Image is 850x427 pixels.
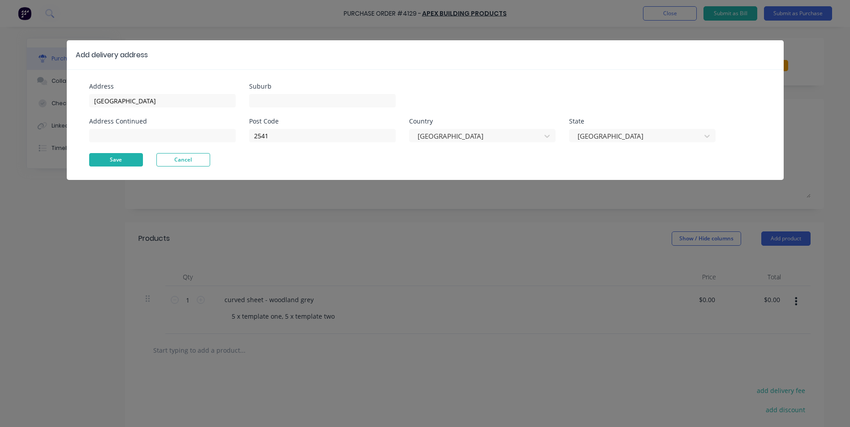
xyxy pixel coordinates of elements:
[76,50,148,60] div: Add delivery address
[89,153,143,167] button: Save
[156,153,210,167] button: Cancel
[89,83,236,90] div: Address
[89,118,236,124] div: Address Continued
[569,118,716,124] div: State
[409,118,556,124] div: Country
[249,118,396,124] div: Post Code
[249,83,396,90] div: Suburb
